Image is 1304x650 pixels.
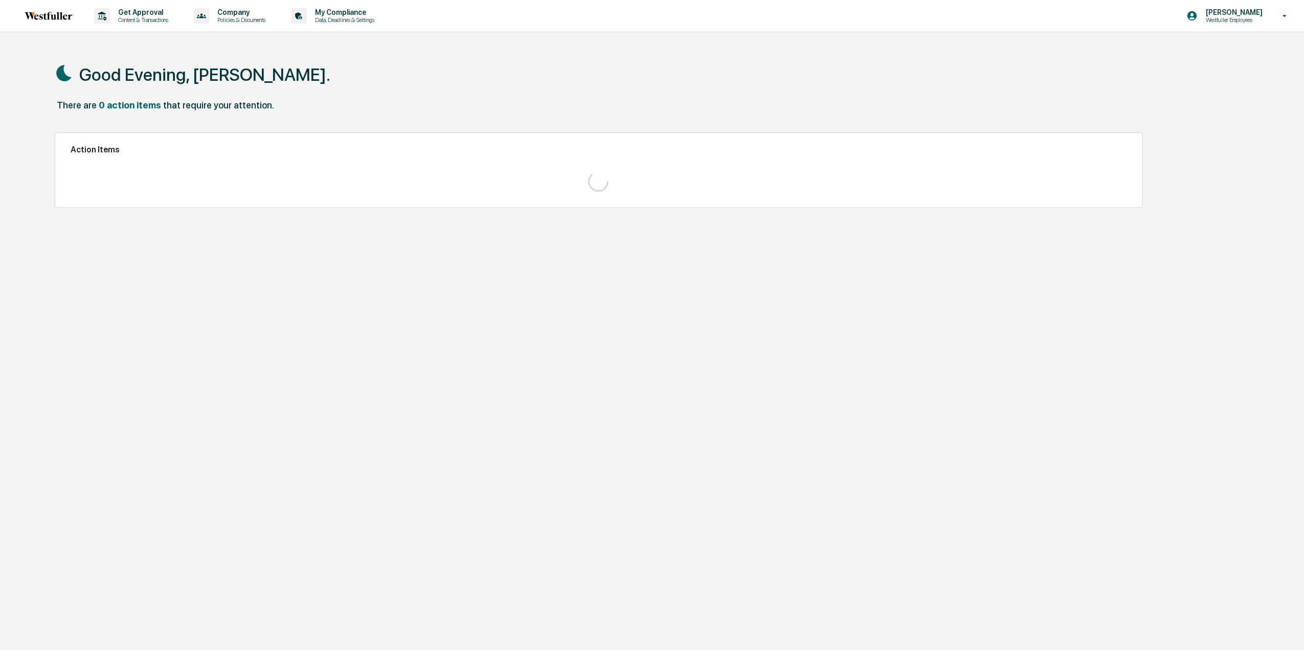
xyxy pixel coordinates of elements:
p: My Compliance [307,8,379,16]
p: [PERSON_NAME] [1198,8,1268,16]
p: Policies & Documents [209,16,271,24]
div: 0 action items [99,100,161,110]
img: logo [25,12,74,20]
p: Company [209,8,271,16]
div: There are [57,100,97,110]
p: Get Approval [110,8,173,16]
div: that require your attention. [163,100,274,110]
h1: Good Evening, [PERSON_NAME]. [79,64,330,85]
p: Data, Deadlines & Settings [307,16,379,24]
h2: Action Items [71,145,1127,154]
p: Content & Transactions [110,16,173,24]
p: Westfuller Employees [1198,16,1268,24]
